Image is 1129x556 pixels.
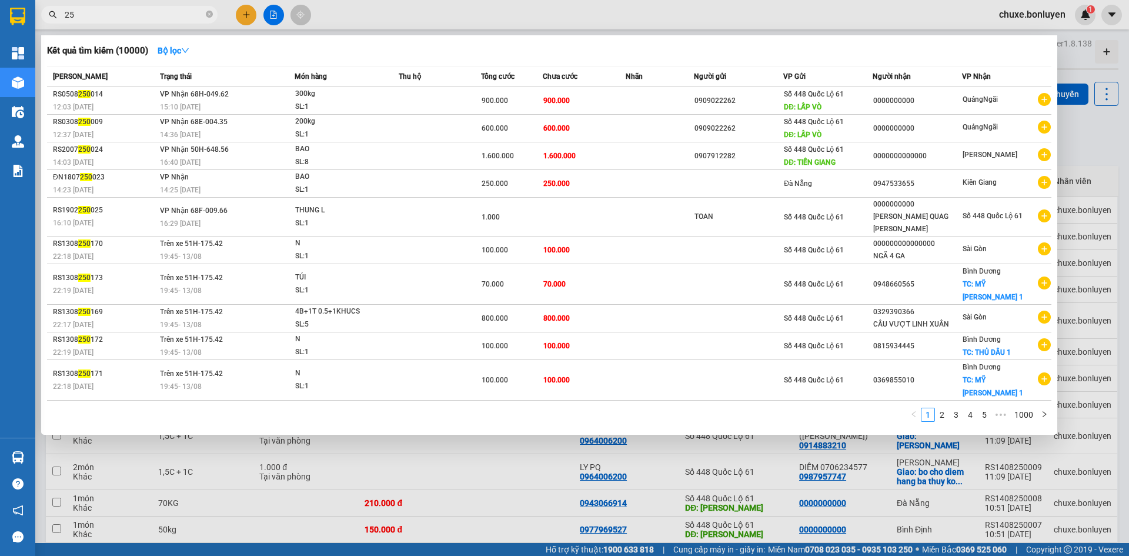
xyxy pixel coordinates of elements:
[295,333,383,346] div: N
[295,171,383,184] div: BAO
[963,267,1001,275] span: Bình Dương
[295,250,383,263] div: SL: 1
[784,145,844,154] span: Số 448 Quốc Lộ 61
[949,408,963,422] li: 3
[53,144,156,156] div: RS2007 024
[53,306,156,318] div: RS1308 169
[80,173,92,181] span: 250
[160,186,201,194] span: 14:25 [DATE]
[160,131,201,139] span: 14:36 [DATE]
[482,246,508,254] span: 100.000
[160,158,201,167] span: 16:40 [DATE]
[53,382,93,391] span: 22:18 [DATE]
[53,72,108,81] span: [PERSON_NAME]
[295,271,383,284] div: TÚI
[148,41,199,60] button: Bộ lọcdown
[784,280,844,288] span: Số 448 Quốc Lộ 61
[694,150,783,162] div: 0907912282
[910,411,917,418] span: left
[543,342,570,350] span: 100.000
[482,342,508,350] span: 100.000
[784,131,821,139] span: DĐ: LẤP VÒ
[160,72,192,81] span: Trạng thái
[694,122,783,135] div: 0909022262
[78,145,91,154] span: 250
[295,380,383,393] div: SL: 1
[295,156,383,169] div: SL: 8
[873,278,961,291] div: 0948660565
[784,342,844,350] span: Số 448 Quốc Lộ 61
[784,179,812,188] span: Đà Nẵng
[784,213,844,221] span: Số 448 Quốc Lộ 61
[963,123,998,131] span: QuảngNgãi
[694,95,783,107] div: 0909022262
[543,280,566,288] span: 70.000
[47,45,148,57] h3: Kết quả tìm kiếm ( 10000 )
[160,219,201,228] span: 16:29 [DATE]
[963,245,987,253] span: Sài Gòn
[295,72,327,81] span: Món hàng
[482,179,508,188] span: 250.000
[482,213,500,221] span: 1.000
[160,173,189,181] span: VP Nhận
[160,118,228,126] span: VP Nhận 68E-004.35
[482,124,508,132] span: 600.000
[1038,93,1051,106] span: plus-circle
[12,531,24,542] span: message
[784,118,844,126] span: Số 448 Quốc Lộ 61
[12,165,24,177] img: solution-icon
[160,287,202,295] span: 19:45 - 13/08
[295,346,383,359] div: SL: 1
[543,96,570,105] span: 900.000
[963,313,987,321] span: Sài Gòn
[78,369,91,378] span: 250
[12,505,24,516] span: notification
[160,335,223,344] span: Trên xe 51H-175.42
[295,284,383,297] div: SL: 1
[963,335,1001,344] span: Bình Dương
[784,376,844,384] span: Số 448 Quốc Lộ 61
[963,408,977,422] li: 4
[12,135,24,148] img: warehouse-icon
[543,179,570,188] span: 250.000
[1038,338,1051,351] span: plus-circle
[873,318,961,331] div: CẦU VƯỢT LINH XUÂN
[160,348,202,357] span: 19:45 - 13/08
[53,334,156,346] div: RS1308 172
[626,72,643,81] span: Nhãn
[295,88,383,101] div: 300kg
[543,152,576,160] span: 1.600.000
[543,376,570,384] span: 100.000
[295,367,383,380] div: N
[482,96,508,105] span: 900.000
[295,305,383,318] div: 4B+1T 0.5+1KHUCS
[963,376,1023,397] span: TC: MỸ [PERSON_NAME] 1
[936,408,948,421] a: 2
[481,72,515,81] span: Tổng cước
[53,88,156,101] div: RS0508 014
[158,46,189,55] strong: Bộ lọc
[53,186,93,194] span: 14:23 [DATE]
[991,408,1010,422] li: Next 5 Pages
[873,306,961,318] div: 0329390366
[53,219,93,227] span: 16:10 [DATE]
[1038,148,1051,161] span: plus-circle
[873,122,961,135] div: 0000000000
[160,145,229,154] span: VP Nhận 50H-648.56
[873,211,961,235] div: [PERSON_NAME] QUAG [PERSON_NAME]
[935,408,949,422] li: 2
[1038,372,1051,385] span: plus-circle
[399,72,421,81] span: Thu hộ
[1038,242,1051,255] span: plus-circle
[482,280,504,288] span: 70.000
[181,46,189,55] span: down
[53,171,156,184] div: ĐN1807 023
[12,47,24,59] img: dashboard-icon
[295,184,383,197] div: SL: 1
[784,90,844,98] span: Số 448 Quốc Lộ 61
[482,314,508,322] span: 800.000
[694,72,726,81] span: Người gửi
[160,207,228,215] span: VP Nhận 68F-009.66
[295,318,383,331] div: SL: 5
[206,11,213,18] span: close-circle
